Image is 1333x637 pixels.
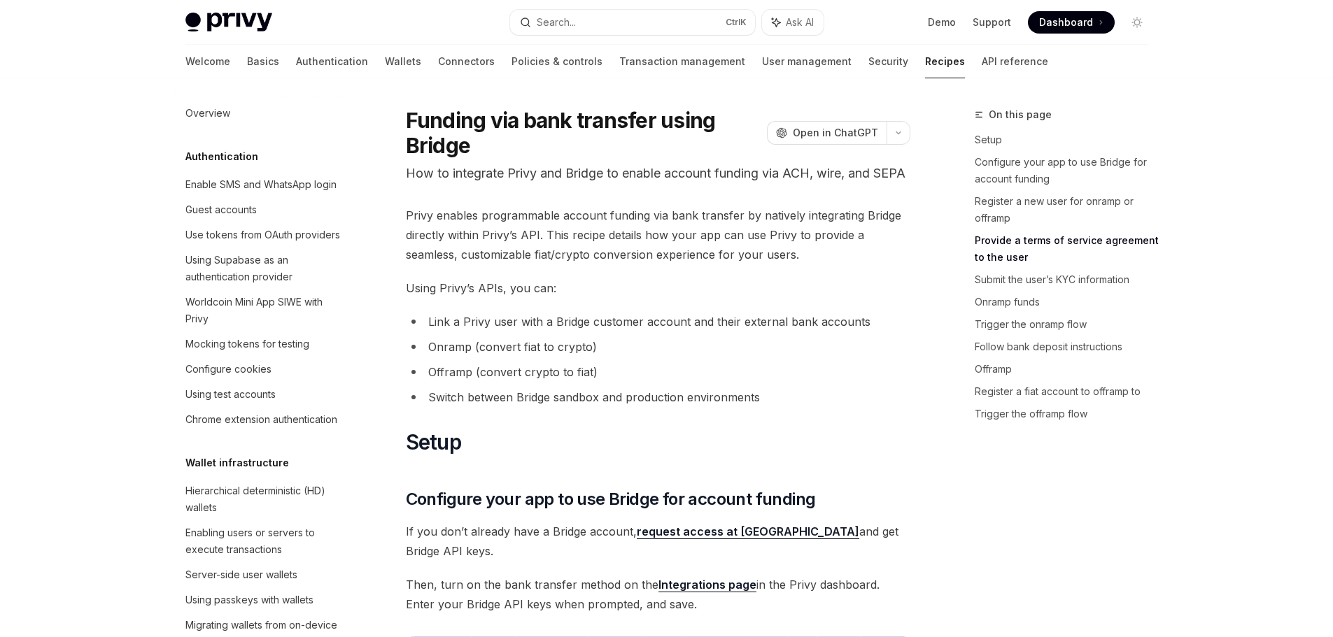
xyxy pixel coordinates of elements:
[185,361,271,378] div: Configure cookies
[767,121,887,145] button: Open in ChatGPT
[296,45,368,78] a: Authentication
[185,176,337,193] div: Enable SMS and WhatsApp login
[185,455,289,471] h5: Wallet infrastructure
[793,126,878,140] span: Open in ChatGPT
[185,386,276,403] div: Using test accounts
[537,14,576,31] div: Search...
[185,294,345,327] div: Worldcoin Mini App SIWE with Privy
[928,15,956,29] a: Demo
[658,578,756,592] a: Integrations page
[185,252,345,285] div: Using Supabase as an authentication provider
[174,197,353,222] a: Guest accounts
[174,587,353,613] a: Using passkeys with wallets
[174,520,353,562] a: Enabling users or servers to execute transactions
[975,129,1159,151] a: Setup
[185,148,258,165] h5: Authentication
[973,15,1011,29] a: Support
[185,566,297,583] div: Server-side user wallets
[406,575,910,614] span: Then, turn on the bank transfer method on the in the Privy dashboard. Enter your Bridge API keys ...
[185,524,345,558] div: Enabling users or servers to execute transactions
[185,227,340,243] div: Use tokens from OAuth providers
[406,387,910,407] li: Switch between Bridge sandbox and production environments
[406,164,910,183] p: How to integrate Privy and Bridge to enable account funding via ACH, wire, and SEPA
[247,45,279,78] a: Basics
[185,13,272,32] img: light logo
[868,45,908,78] a: Security
[975,190,1159,229] a: Register a new user for onramp or offramp
[982,45,1048,78] a: API reference
[438,45,495,78] a: Connectors
[385,45,421,78] a: Wallets
[185,336,309,352] div: Mocking tokens for testing
[174,289,353,331] a: Worldcoin Mini App SIWE with Privy
[406,429,461,455] span: Setup
[786,15,814,29] span: Ask AI
[619,45,745,78] a: Transaction management
[185,411,337,428] div: Chrome extension authentication
[406,488,816,510] span: Configure your app to use Bridge for account funding
[185,105,230,122] div: Overview
[726,17,747,28] span: Ctrl K
[762,10,824,35] button: Ask AI
[174,331,353,357] a: Mocking tokens for testing
[975,380,1159,403] a: Register a fiat account to offramp to
[975,403,1159,425] a: Trigger the offramp flow
[1028,11,1115,34] a: Dashboard
[975,291,1159,313] a: Onramp funds
[1039,15,1093,29] span: Dashboard
[174,172,353,197] a: Enable SMS and WhatsApp login
[637,524,859,539] a: request access at [GEOGRAPHIC_DATA]
[406,206,910,264] span: Privy enables programmable account funding via bank transfer by natively integrating Bridge direc...
[185,201,257,218] div: Guest accounts
[406,278,910,298] span: Using Privy’s APIs, you can:
[174,222,353,248] a: Use tokens from OAuth providers
[406,522,910,561] span: If you don’t already have a Bridge account, and get Bridge API keys.
[975,229,1159,269] a: Provide a terms of service agreement to the user
[989,106,1052,123] span: On this page
[174,478,353,520] a: Hierarchical deterministic (HD) wallets
[975,151,1159,190] a: Configure your app to use Bridge for account funding
[406,108,761,158] h1: Funding via bank transfer using Bridge
[174,357,353,382] a: Configure cookies
[185,45,230,78] a: Welcome
[406,312,910,331] li: Link a Privy user with a Bridge customer account and their external bank accounts
[174,248,353,289] a: Using Supabase as an authentication provider
[174,407,353,432] a: Chrome extension authentication
[975,336,1159,358] a: Follow bank deposit instructions
[925,45,965,78] a: Recipes
[406,337,910,357] li: Onramp (convert fiat to crypto)
[512,45,602,78] a: Policies & controls
[975,358,1159,380] a: Offramp
[1126,11,1148,34] button: Toggle dark mode
[975,313,1159,336] a: Trigger the onramp flow
[406,362,910,382] li: Offramp (convert crypto to fiat)
[510,10,755,35] button: Search...CtrlK
[174,562,353,587] a: Server-side user wallets
[174,382,353,407] a: Using test accounts
[762,45,852,78] a: User management
[185,592,313,608] div: Using passkeys with wallets
[174,101,353,126] a: Overview
[975,269,1159,291] a: Submit the user’s KYC information
[185,482,345,516] div: Hierarchical deterministic (HD) wallets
